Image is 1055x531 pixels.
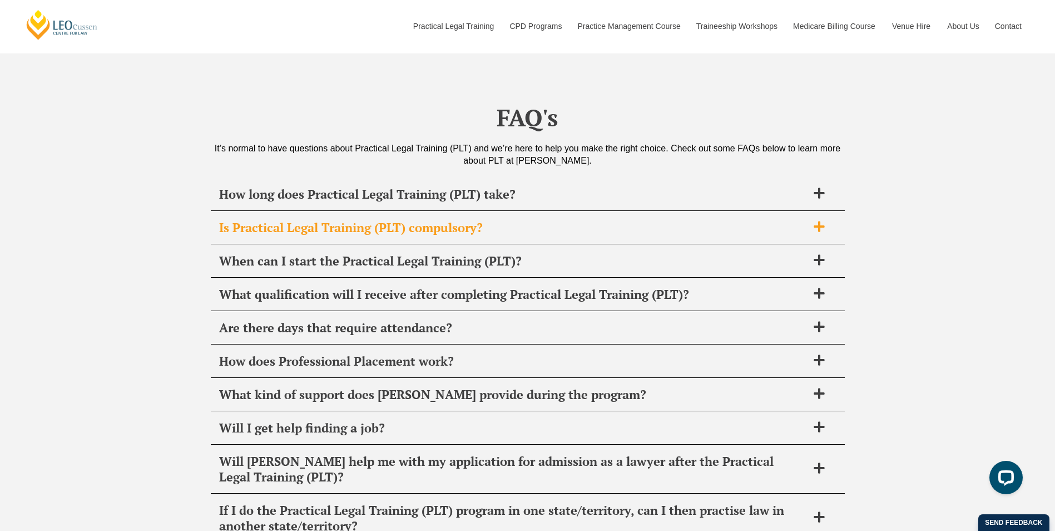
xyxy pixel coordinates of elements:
span: Is Practical Legal Training (PLT) compulsory? [219,220,808,235]
span: Will I get help finding a job? [219,420,808,436]
a: Medicare Billing Course [785,2,884,50]
a: [PERSON_NAME] Centre for Law [25,9,99,41]
a: Traineeship Workshops [688,2,785,50]
span: How does Professional Placement work? [219,353,808,369]
a: CPD Programs [501,2,569,50]
a: Practice Management Course [569,2,688,50]
span: What qualification will I receive after completing Practical Legal Training (PLT)? [219,287,808,302]
a: About Us [939,2,987,50]
span: What kind of support does [PERSON_NAME] provide during the program? [219,387,808,402]
div: It’s normal to have questions about Practical Legal Training (PLT) and we’re here to help you mak... [211,142,845,167]
a: Venue Hire [884,2,939,50]
h2: FAQ's [211,104,845,131]
span: Will [PERSON_NAME] help me with my application for admission as a lawyer after the Practical Lega... [219,454,808,485]
a: Contact [987,2,1030,50]
span: How long does Practical Legal Training (PLT) take? [219,186,808,202]
iframe: LiveChat chat widget [980,456,1027,503]
span: When can I start the Practical Legal Training (PLT)? [219,253,808,269]
a: Practical Legal Training [405,2,502,50]
span: Are there days that require attendance? [219,320,808,336]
